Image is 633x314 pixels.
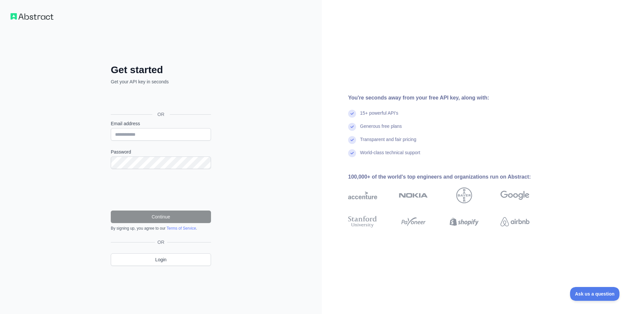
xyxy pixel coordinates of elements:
[348,149,356,157] img: check mark
[111,253,211,266] a: Login
[570,287,620,301] iframe: Toggle Customer Support
[348,214,377,229] img: stanford university
[348,187,377,203] img: accenture
[360,123,402,136] div: Generous free plans
[360,110,398,123] div: 15+ powerful API's
[360,136,416,149] div: Transparent and fair pricing
[111,64,211,76] h2: Get started
[107,92,213,107] iframe: Bouton "Se connecter avec Google"
[152,111,170,118] span: OR
[399,214,428,229] img: payoneer
[111,211,211,223] button: Continue
[111,78,211,85] p: Get your API key in seconds
[500,187,529,203] img: google
[11,13,53,20] img: Workflow
[360,149,420,162] div: World-class technical support
[399,187,428,203] img: nokia
[348,110,356,118] img: check mark
[111,226,211,231] div: By signing up, you agree to our .
[348,173,551,181] div: 100,000+ of the world's top engineers and organizations run on Abstract:
[111,177,211,203] iframe: reCAPTCHA
[348,123,356,131] img: check mark
[348,136,356,144] img: check mark
[456,187,472,203] img: bayer
[450,214,479,229] img: shopify
[111,120,211,127] label: Email address
[111,149,211,155] label: Password
[166,226,196,231] a: Terms of Service
[500,214,529,229] img: airbnb
[348,94,551,102] div: You're seconds away from your free API key, along with:
[155,239,167,245] span: OR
